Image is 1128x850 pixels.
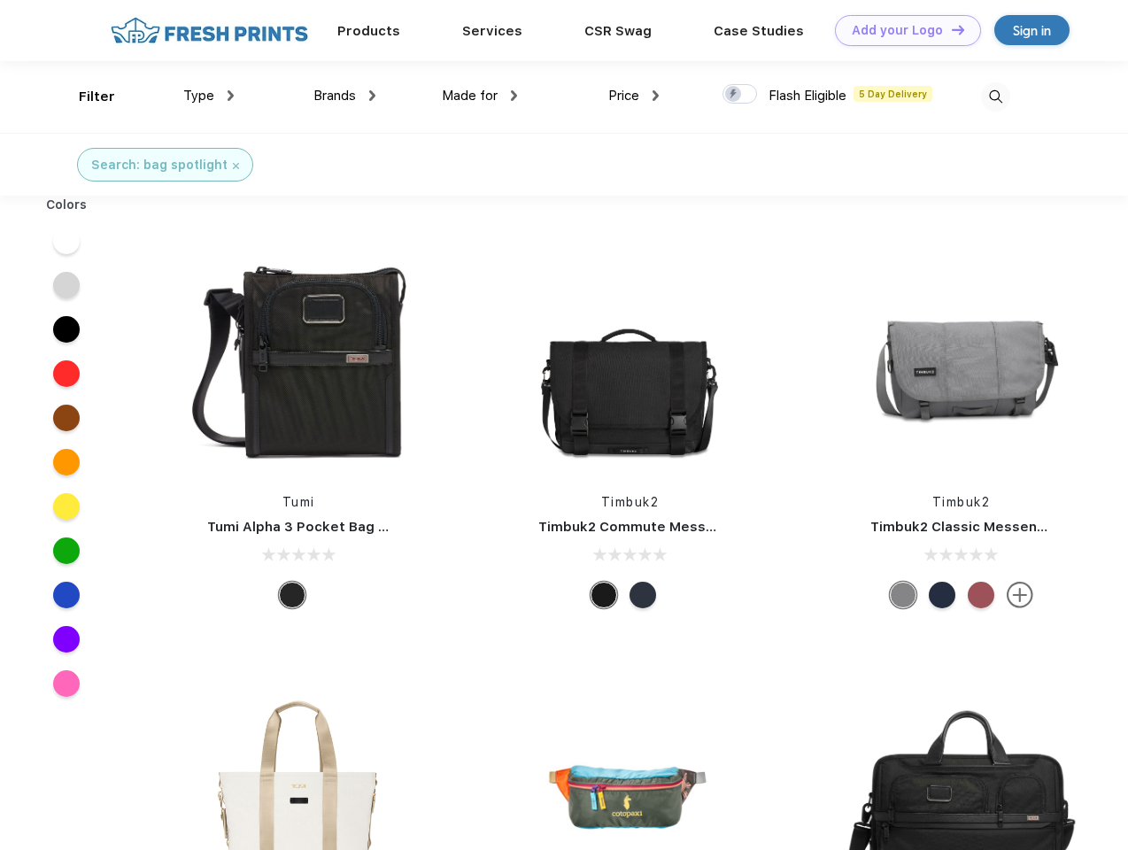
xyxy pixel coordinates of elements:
[1013,20,1051,41] div: Sign in
[601,495,660,509] a: Timbuk2
[981,82,1010,112] img: desktop_search.svg
[369,90,375,101] img: dropdown.png
[591,582,617,608] div: Eco Black
[91,156,228,174] div: Search: bag spotlight
[233,163,239,169] img: filter_cancel.svg
[282,495,315,509] a: Tumi
[968,582,994,608] div: Eco Collegiate Red
[207,519,414,535] a: Tumi Alpha 3 Pocket Bag Small
[952,25,964,35] img: DT
[313,88,356,104] span: Brands
[33,196,101,214] div: Colors
[279,582,305,608] div: Black
[538,519,776,535] a: Timbuk2 Commute Messenger Bag
[228,90,234,101] img: dropdown.png
[511,90,517,101] img: dropdown.png
[870,519,1090,535] a: Timbuk2 Classic Messenger Bag
[653,90,659,101] img: dropdown.png
[852,23,943,38] div: Add your Logo
[929,582,955,608] div: Eco Nautical
[630,582,656,608] div: Eco Nautical
[337,23,400,39] a: Products
[512,240,747,475] img: func=resize&h=266
[854,86,932,102] span: 5 Day Delivery
[181,240,416,475] img: func=resize&h=266
[769,88,846,104] span: Flash Eligible
[79,87,115,107] div: Filter
[608,88,639,104] span: Price
[890,582,916,608] div: Eco Gunmetal
[932,495,991,509] a: Timbuk2
[994,15,1070,45] a: Sign in
[442,88,498,104] span: Made for
[1007,582,1033,608] img: more.svg
[105,15,313,46] img: fo%20logo%202.webp
[844,240,1079,475] img: func=resize&h=266
[183,88,214,104] span: Type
